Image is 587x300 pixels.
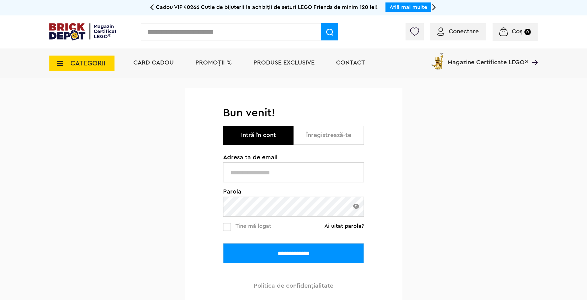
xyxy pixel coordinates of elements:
a: Produse exclusive [253,60,314,66]
span: Cadou VIP 40266 Cutie de bijuterii la achiziții de seturi LEGO Friends de minim 120 lei! [156,4,378,10]
h1: Bun venit! [223,106,364,120]
span: Parola [223,189,364,195]
span: Ține-mă logat [235,223,271,229]
button: Intră în cont [223,126,293,145]
a: Ai uitat parola? [324,223,364,229]
a: PROMOȚII % [195,60,232,66]
small: 0 [524,29,531,35]
a: Conectare [437,28,479,35]
a: Politica de confidenţialitate [254,283,333,289]
span: Magazine Certificate LEGO® [448,51,528,65]
span: Coș [512,28,522,35]
a: Card Cadou [133,60,174,66]
a: Magazine Certificate LEGO® [528,51,538,57]
span: Conectare [449,28,479,35]
span: Adresa ta de email [223,154,364,160]
span: CATEGORII [70,60,106,67]
button: Înregistrează-te [293,126,364,145]
a: Află mai multe [389,4,427,10]
a: Contact [336,60,365,66]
